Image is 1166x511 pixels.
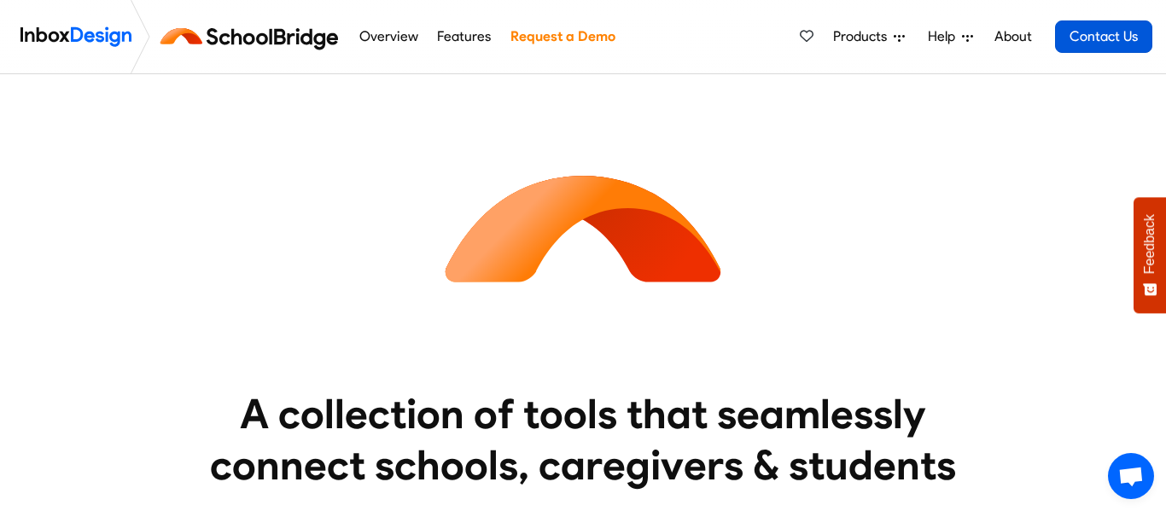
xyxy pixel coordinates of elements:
span: Products [833,26,894,47]
span: Feedback [1142,214,1157,274]
a: Features [433,20,496,54]
span: Help [928,26,962,47]
img: icon_schoolbridge.svg [429,74,737,381]
a: About [989,20,1036,54]
img: schoolbridge logo [157,16,349,57]
button: Feedback - Show survey [1134,197,1166,313]
a: Contact Us [1055,20,1152,53]
a: Help [921,20,980,54]
heading: A collection of tools that seamlessly connect schools, caregivers & students [178,388,988,491]
a: Request a Demo [505,20,620,54]
a: Open chat [1108,453,1154,499]
a: Products [826,20,912,54]
a: Overview [354,20,423,54]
